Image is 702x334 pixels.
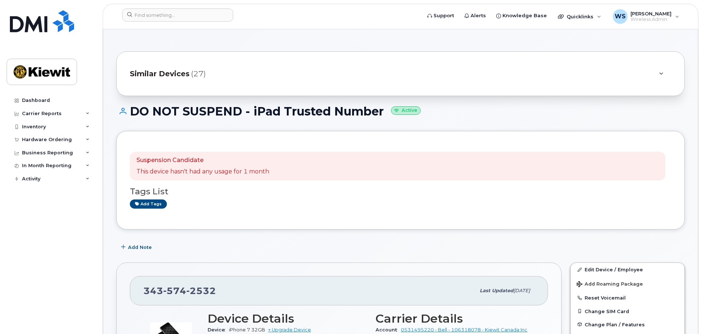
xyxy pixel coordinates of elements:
span: Device [208,327,229,333]
a: 0531495220 - Bell - 106318078 - Kiewit Canada Inc [401,327,527,333]
button: Add Roaming Package [571,276,684,291]
a: Add tags [130,199,167,209]
button: Change Plan / Features [571,318,684,331]
span: 343 [143,285,216,296]
span: 2532 [186,285,216,296]
span: Account [376,327,401,333]
span: 574 [163,285,186,296]
span: Add Note [128,244,152,251]
iframe: Messenger Launcher [670,302,696,329]
a: + Upgrade Device [268,327,311,333]
h3: Carrier Details [376,312,535,325]
span: iPhone 7 32GB [229,327,265,333]
p: This device hasn't had any usage for 1 month [136,168,269,176]
p: Suspension Candidate [136,156,269,165]
button: Reset Voicemail [571,291,684,304]
span: [DATE] [513,288,530,293]
h1: DO NOT SUSPEND - iPad Trusted Number [116,105,685,118]
span: Change Plan / Features [585,322,645,327]
button: Add Note [116,241,158,254]
button: Change SIM Card [571,305,684,318]
small: Active [391,106,421,115]
h3: Device Details [208,312,367,325]
h3: Tags List [130,187,671,196]
span: Last updated [480,288,513,293]
span: Add Roaming Package [577,281,643,288]
span: (27) [191,69,206,79]
a: Edit Device / Employee [571,263,684,276]
span: Similar Devices [130,69,190,79]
